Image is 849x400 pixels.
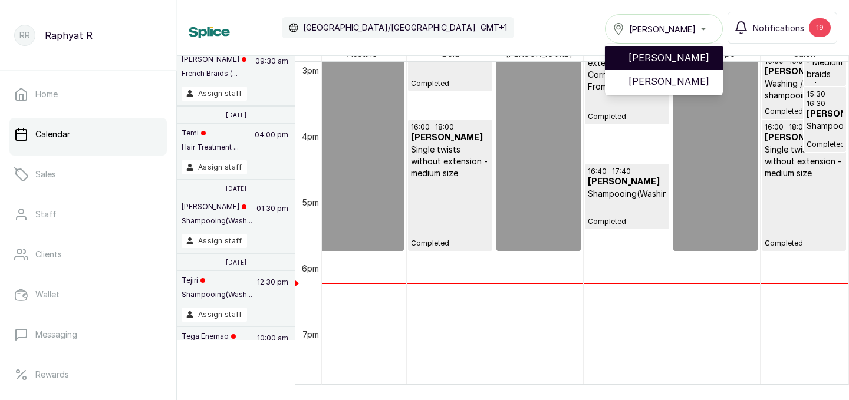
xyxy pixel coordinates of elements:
[35,168,56,180] p: Sales
[765,144,844,179] p: Single twists without extension - medium size
[765,66,844,78] h3: [PERSON_NAME]
[255,332,290,363] p: 10:00 am
[19,29,30,41] p: RR
[9,358,167,391] a: Rewards
[9,198,167,231] a: Staff
[300,328,321,341] div: 7pm
[300,130,321,143] div: 4pm
[182,290,252,299] p: Shampooing(Wash...
[807,90,843,108] p: 15:30 - 16:30
[253,128,290,160] p: 04:00 pm
[628,51,713,65] span: [PERSON_NAME]
[588,176,666,188] h3: [PERSON_NAME]
[753,22,804,34] span: Notifications
[765,78,844,101] p: Washing / shampooing
[588,92,666,121] p: Completed
[809,18,831,37] div: 19
[9,278,167,311] a: Wallet
[182,332,239,341] p: Tega Enemao
[35,209,57,220] p: Staff
[411,179,489,248] p: Completed
[226,111,246,118] p: [DATE]
[588,200,666,226] p: Completed
[182,234,247,248] button: Assign staff
[182,128,239,138] p: Temi
[182,55,246,64] p: [PERSON_NAME]
[9,158,167,191] a: Sales
[182,202,252,211] p: [PERSON_NAME]
[182,308,247,322] button: Assign staff
[588,188,666,200] p: Shampooing(Washing)
[807,108,843,120] h3: [PERSON_NAME]
[765,132,844,144] h3: [PERSON_NAME]
[300,262,321,275] div: 6pm
[588,45,666,92] p: Cornrow with extension - 4 Cornrows Big size - From
[765,123,844,132] p: 16:00 - 18:00
[411,123,489,132] p: 16:00 - 18:00
[628,74,713,88] span: [PERSON_NAME]
[411,144,489,179] p: Single twists without extension - medium size
[807,132,843,149] p: Completed
[9,78,167,111] a: Home
[411,132,489,144] h3: [PERSON_NAME]
[9,238,167,271] a: Clients
[765,179,844,248] p: Completed
[182,69,246,78] p: French Braids (...
[300,196,321,209] div: 5pm
[255,276,290,308] p: 12:30 pm
[35,249,62,260] p: Clients
[629,23,696,35] span: [PERSON_NAME]
[182,216,252,226] p: Shampooing(Wash...
[303,22,476,34] p: [GEOGRAPHIC_DATA]/[GEOGRAPHIC_DATA]
[605,44,723,95] ul: [PERSON_NAME]
[35,329,77,341] p: Messaging
[765,101,844,116] p: Completed
[35,369,69,381] p: Rewards
[605,14,723,44] button: [PERSON_NAME]
[728,12,837,44] button: Notifications19
[588,167,666,176] p: 16:40 - 17:40
[255,202,290,234] p: 01:30 pm
[182,276,252,285] p: Tejiri
[35,289,60,300] p: Wallet
[182,143,239,152] p: Hair Treatment ...
[254,55,290,87] p: 09:30 am
[411,59,489,88] p: Completed
[226,185,246,192] p: [DATE]
[9,318,167,351] a: Messaging
[9,118,167,151] a: Calendar
[226,259,246,266] p: [DATE]
[182,160,247,174] button: Assign staff
[35,128,70,140] p: Calendar
[300,64,321,77] div: 3pm
[35,88,58,100] p: Home
[182,87,247,101] button: Assign staff
[481,22,507,34] p: GMT+1
[45,28,93,42] p: Raphyat R
[807,120,843,132] p: Shampooing(Washing)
